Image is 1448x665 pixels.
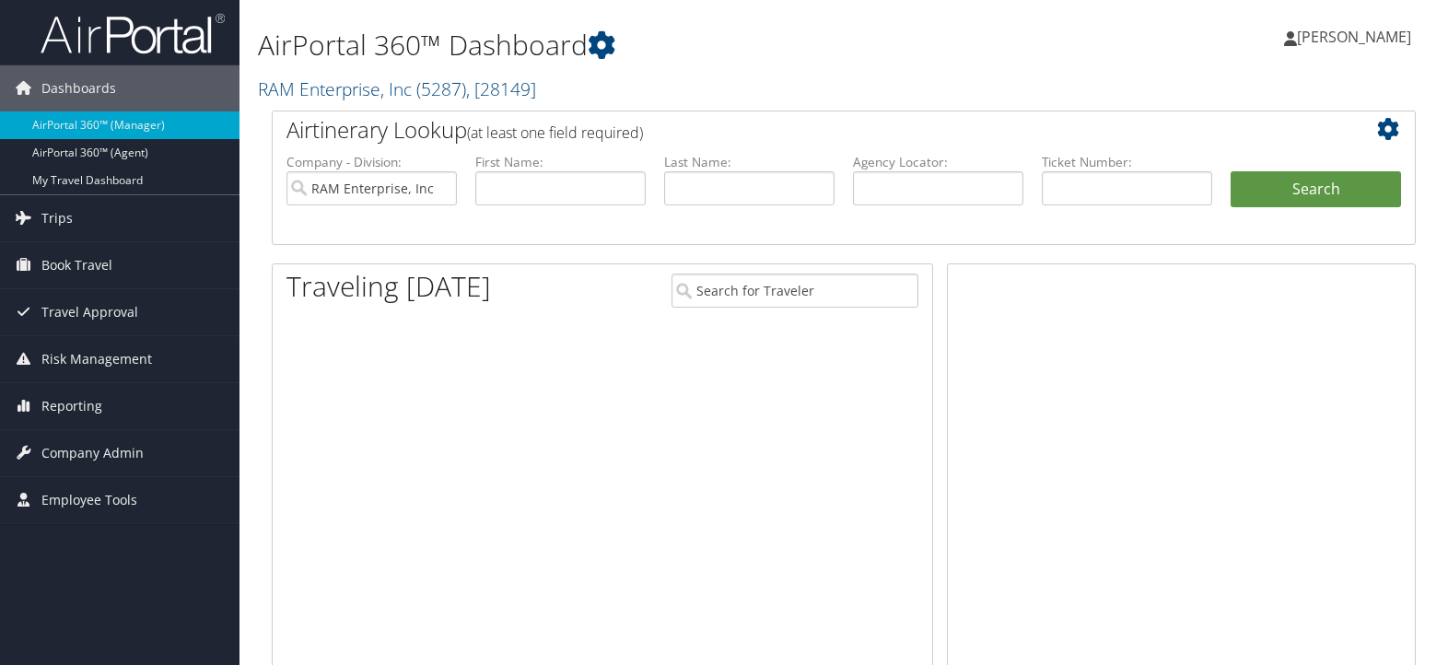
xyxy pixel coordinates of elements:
[1042,153,1212,171] label: Ticket Number:
[1284,9,1430,64] a: [PERSON_NAME]
[286,153,457,171] label: Company - Division:
[41,242,112,288] span: Book Travel
[475,153,646,171] label: First Name:
[671,274,918,308] input: Search for Traveler
[853,153,1023,171] label: Agency Locator:
[1297,27,1411,47] span: [PERSON_NAME]
[258,26,1039,64] h1: AirPortal 360™ Dashboard
[286,267,491,306] h1: Traveling [DATE]
[41,477,137,523] span: Employee Tools
[41,195,73,241] span: Trips
[467,122,643,143] span: (at least one field required)
[664,153,835,171] label: Last Name:
[41,430,144,476] span: Company Admin
[258,76,536,101] a: RAM Enterprise, Inc
[41,65,116,111] span: Dashboards
[41,12,225,55] img: airportal-logo.png
[41,336,152,382] span: Risk Management
[41,289,138,335] span: Travel Approval
[466,76,536,101] span: , [ 28149 ]
[286,114,1306,146] h2: Airtinerary Lookup
[416,76,466,101] span: ( 5287 )
[41,383,102,429] span: Reporting
[1231,171,1401,208] button: Search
